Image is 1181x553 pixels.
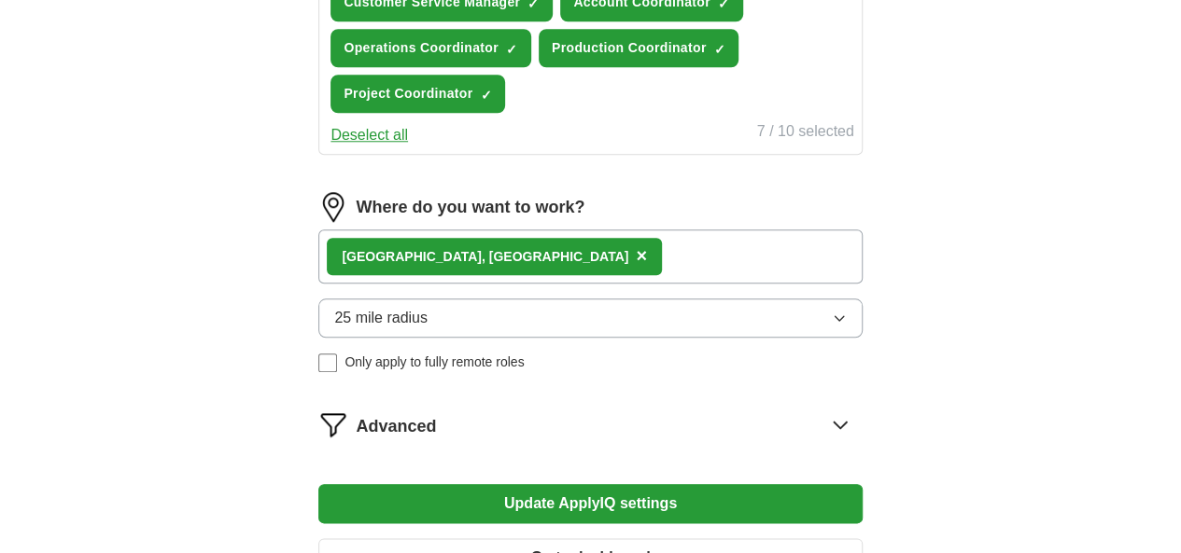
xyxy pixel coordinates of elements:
[318,353,337,372] input: Only apply to fully remote roles
[356,195,584,220] label: Where do you want to work?
[344,353,524,372] span: Only apply to fully remote roles
[552,38,707,58] span: Production Coordinator
[342,247,628,267] div: [GEOGRAPHIC_DATA], [GEOGRAPHIC_DATA]
[636,242,647,270] button: ×
[344,38,499,58] span: Operations Coordinator
[318,484,862,523] button: Update ApplyIQ settings
[334,307,428,329] span: 25 mile radius
[356,414,436,439] span: Advanced
[539,29,739,67] button: Production Coordinator✓
[480,88,491,103] span: ✓
[318,409,348,439] img: filter
[636,245,647,266] span: ×
[344,84,472,104] span: Project Coordinator
[330,75,505,113] button: Project Coordinator✓
[330,124,408,146] button: Deselect all
[506,42,517,57] span: ✓
[330,29,531,67] button: Operations Coordinator✓
[318,298,862,338] button: 25 mile radius
[713,42,724,57] span: ✓
[318,192,348,222] img: location.png
[757,120,854,146] div: 7 / 10 selected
